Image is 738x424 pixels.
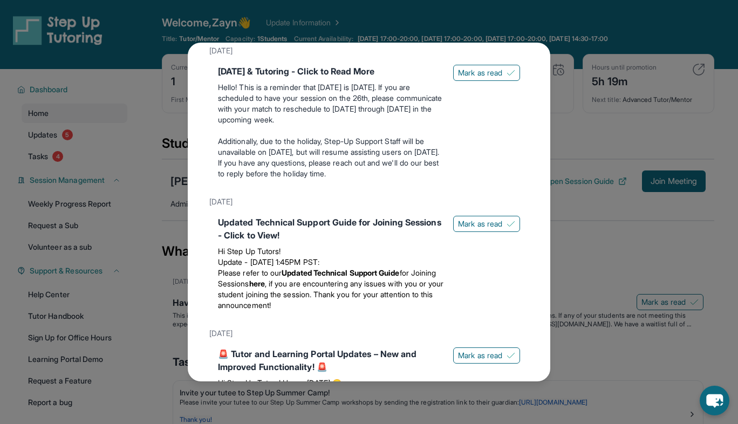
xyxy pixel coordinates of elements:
div: 🚨 Tutor and Learning Portal Updates – New and Improved Functionality! 🚨 [218,347,445,373]
img: Mark as read [507,69,515,77]
button: Mark as read [453,347,520,364]
div: [DATE] [209,41,529,60]
span: Mark as read [458,67,502,78]
strong: Updated Technical Support Guide [282,268,399,277]
button: Mark as read [453,216,520,232]
span: Mark as read [458,218,502,229]
span: Hi Step Up Tutors! Happy [DATE] 😊 [218,378,341,387]
p: Hello! This is a reminder that [DATE] is [DATE]. If you are scheduled to have your session on the... [218,82,445,125]
div: [DATE] [209,192,529,211]
div: Updated Technical Support Guide for Joining Sessions - Click to View! [218,216,445,242]
span: , if you are encountering any issues with you or your student joining the session. Thank you for ... [218,279,444,310]
span: Please refer to our [218,268,282,277]
a: here [249,279,265,288]
p: Additionally, due to the holiday, Step-Up Support Staff will be unavailable on [DATE], but will r... [218,136,445,179]
img: Mark as read [507,351,515,360]
span: Hi Step Up Tutors! [218,247,281,256]
span: Update - [DATE] 1:45PM PST: [218,257,319,266]
button: chat-button [700,386,729,415]
span: Mark as read [458,350,502,361]
button: Mark as read [453,65,520,81]
img: Mark as read [507,220,515,228]
div: [DATE] & Tutoring - Click to Read More [218,65,445,78]
div: [DATE] [209,324,529,343]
